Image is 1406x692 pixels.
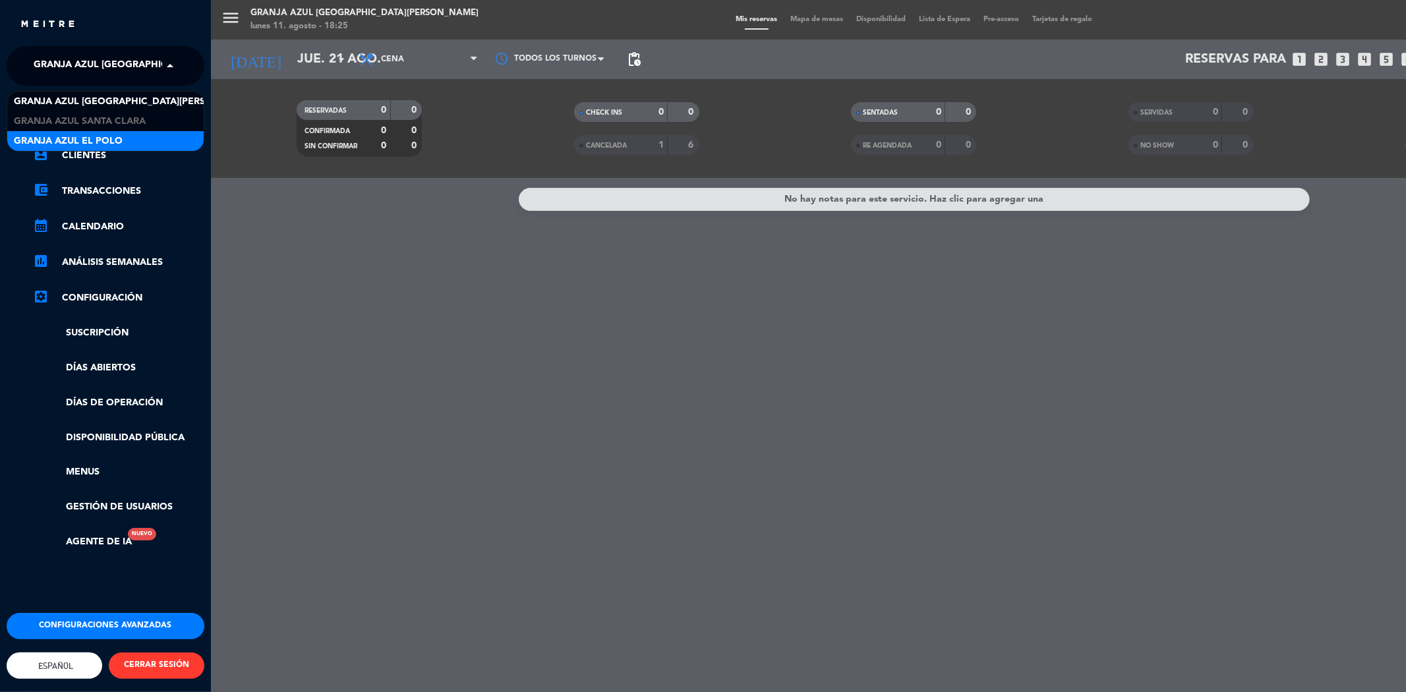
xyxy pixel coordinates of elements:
[36,661,74,671] span: Español
[33,326,204,341] a: Suscripción
[7,613,204,639] button: Configuraciones avanzadas
[33,219,204,235] a: calendar_monthCalendario
[33,254,204,270] a: assessmentANÁLISIS SEMANALES
[33,500,204,515] a: Gestión de usuarios
[109,652,204,679] button: CERRAR SESIÓN
[34,52,276,80] span: Granja Azul [GEOGRAPHIC_DATA][PERSON_NAME]
[33,253,49,269] i: assessment
[20,20,76,30] img: MEITRE
[33,217,49,233] i: calendar_month
[33,465,204,480] a: Menus
[33,182,49,198] i: account_balance_wallet
[33,430,204,446] a: Disponibilidad pública
[14,94,256,109] span: Granja Azul [GEOGRAPHIC_DATA][PERSON_NAME]
[33,395,204,411] a: Días de Operación
[626,51,642,67] span: pending_actions
[33,183,204,199] a: account_balance_walletTransacciones
[128,528,156,540] div: Nuevo
[33,534,132,550] a: Agente de IANuevo
[33,146,49,162] i: account_box
[33,289,49,304] i: settings_applications
[33,290,204,306] a: Configuración
[14,134,123,149] span: Granja Azul El Polo
[33,360,204,376] a: Días abiertos
[33,148,204,163] a: account_boxClientes
[14,114,146,129] span: Granja Azul Santa Clara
